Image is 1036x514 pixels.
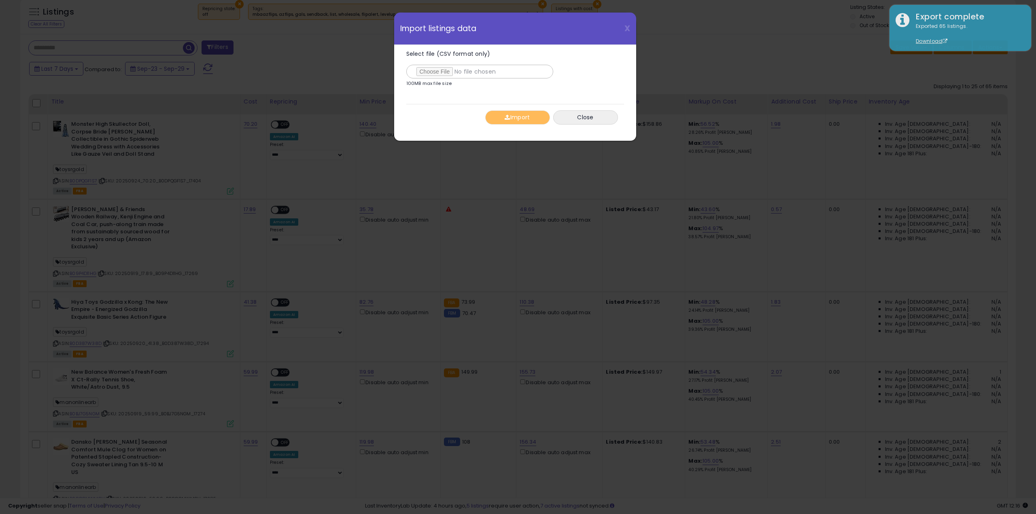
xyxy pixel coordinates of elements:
button: Close [553,110,618,125]
span: X [624,23,630,34]
div: Exported 65 listings. [910,23,1025,45]
div: Export complete [910,11,1025,23]
a: Download [916,38,947,44]
span: Import listings data [400,25,477,32]
p: 100MB max file size [406,81,452,86]
span: Select file (CSV format only) [406,50,490,58]
button: Import [485,110,550,125]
